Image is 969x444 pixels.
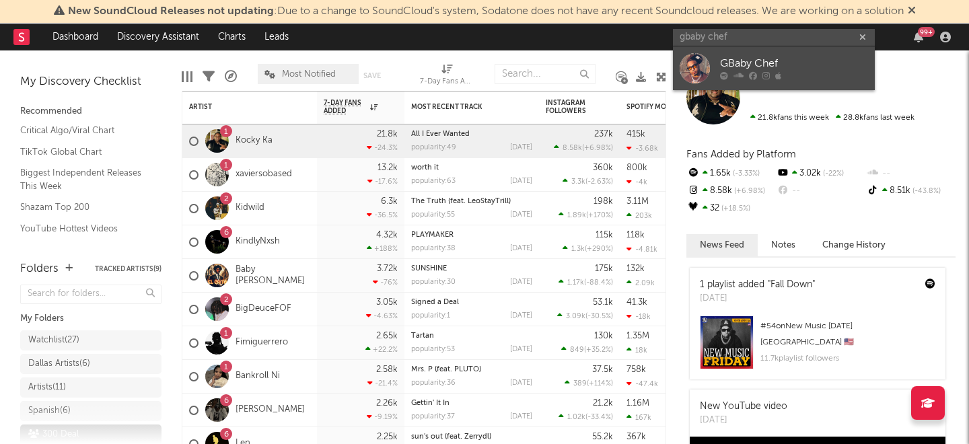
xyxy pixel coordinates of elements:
div: [DATE] [510,211,532,219]
span: +18.5 % [719,205,750,213]
div: 18k [626,346,647,355]
a: Bankroll Ni [236,371,280,382]
div: ( ) [565,379,613,387]
div: 3.72k [377,264,398,273]
div: 2.25k [377,433,398,441]
a: The Truth (feat. LeoStayTrill) [411,198,511,205]
a: Critical Algo/Viral Chart [20,123,148,138]
div: 167k [626,413,651,422]
div: Signed a Deal [411,299,532,306]
div: 3.02k [776,165,865,182]
div: 55.2k [592,433,613,441]
div: [DATE] [510,346,532,353]
span: 3.3k [571,178,585,186]
a: Discovery Assistant [108,24,209,50]
div: Filters [203,57,215,96]
div: 130k [594,332,613,340]
a: Baby [PERSON_NAME] [236,264,310,287]
div: The Truth (feat. LeoStayTrill) [411,198,532,205]
span: +6.98 % [584,145,611,152]
div: 175k [595,264,613,273]
span: -33.4 % [587,414,611,421]
a: "Fall Down" [768,280,815,289]
div: ( ) [559,211,613,219]
span: 1.02k [567,414,585,421]
button: Save [363,72,381,79]
div: -21.4 % [367,379,398,387]
div: 8.51k [866,182,956,200]
div: popularity: 38 [411,245,456,252]
span: 1.89k [567,212,586,219]
div: 3.11M [626,197,649,206]
span: 1.17k [567,279,584,287]
span: 21.8k fans this week [750,114,829,122]
span: +6.98 % [732,188,765,195]
a: Dashboard [43,24,108,50]
div: -36.5 % [367,211,398,219]
div: ( ) [561,345,613,354]
a: Signed a Deal [411,299,459,306]
div: Spanish ( 6 ) [28,403,71,419]
span: -3.33 % [731,170,760,178]
div: 758k [626,365,646,374]
div: PLAYMAKER [411,231,532,239]
div: -9.19 % [367,412,398,421]
div: +22.2 % [365,345,398,354]
div: -24.3 % [367,143,398,152]
button: 99+ [914,32,923,42]
div: ( ) [559,278,613,287]
a: Kocky Ka [236,135,273,147]
div: ( ) [563,244,613,253]
div: 32 [686,200,776,217]
div: popularity: 37 [411,413,455,420]
input: Search for folders... [20,285,161,304]
div: 118k [626,231,645,239]
a: #54onNew Music [DATE] [GEOGRAPHIC_DATA] 🇺🇸11.7kplaylist followers [690,316,945,379]
span: Most Notified [282,70,336,79]
div: GBaby Chef [720,56,868,72]
div: 11.7k playlist followers [760,350,935,367]
div: -- [776,182,865,200]
div: 21.2k [593,399,613,408]
div: My Folders [20,311,161,327]
div: -4k [626,178,647,186]
div: Artist [189,103,290,111]
div: Dallas Artists ( 6 ) [28,356,90,372]
div: [DATE] [700,292,815,305]
div: 37.5k [592,365,613,374]
div: Tartan [411,332,532,340]
div: -4.81k [626,245,657,254]
div: 4.32k [376,231,398,239]
div: 1 playlist added [700,278,815,292]
a: Mrs. P (feat. PLUTO) [411,366,481,373]
div: [DATE] [510,279,532,286]
a: Shazam Top 200 [20,200,148,215]
span: New SoundCloud Releases not updating [68,6,274,17]
button: Change History [809,234,899,256]
div: ( ) [554,143,613,152]
div: Mrs. P (feat. PLUTO) [411,366,532,373]
div: [DATE] [510,379,532,387]
div: # 54 on New Music [DATE] [GEOGRAPHIC_DATA] 🇺🇸 [760,318,935,350]
div: 237k [594,130,613,139]
span: -2.63 % [587,178,611,186]
span: 1.3k [571,246,585,253]
span: Fans Added by Platform [686,149,796,159]
div: popularity: 36 [411,379,456,387]
a: BigDeuceFOF [236,303,291,315]
div: 115k [596,231,613,239]
div: 2.26k [376,399,398,408]
div: 2.09k [626,279,655,287]
div: Spotify Monthly Listeners [626,103,727,111]
div: Edit Columns [182,57,192,96]
span: Dismiss [908,6,916,17]
div: 1.16M [626,399,649,408]
div: 7-Day Fans Added (7-Day Fans Added) [420,74,474,90]
div: My Discovery Checklist [20,74,161,90]
span: -22 % [821,170,844,178]
div: ( ) [557,311,613,320]
span: 8.58k [563,145,582,152]
div: 203k [626,211,652,220]
span: -43.8 % [910,188,941,195]
button: News Feed [686,234,758,256]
